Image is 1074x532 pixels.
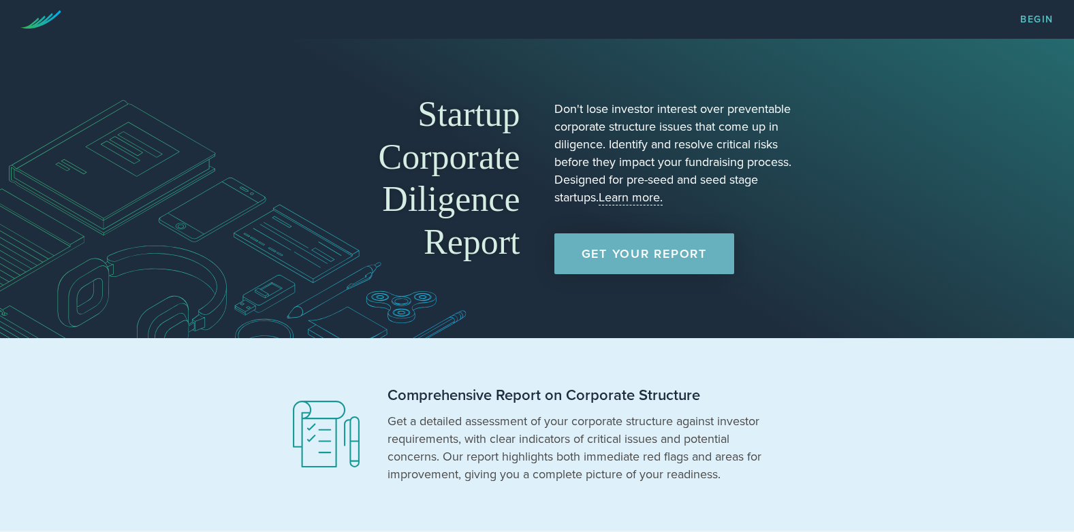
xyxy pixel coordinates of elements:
p: Don't lose investor interest over preventable corporate structure issues that come up in diligenc... [554,100,796,206]
a: Get Your Report [554,233,734,274]
p: Get a detailed assessment of your corporate structure against investor requirements, with clear i... [388,412,769,483]
h1: Startup Corporate Diligence Report [279,93,520,263]
a: Learn more. [599,190,663,205]
h2: Comprehensive Report on Corporate Structure [388,386,769,405]
a: Begin [1020,15,1054,24]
